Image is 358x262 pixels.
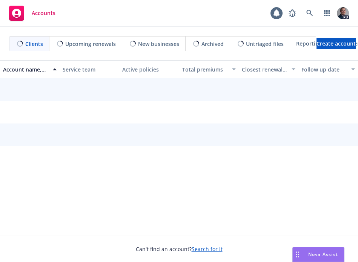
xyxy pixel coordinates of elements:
button: Active policies [119,60,179,78]
span: Untriaged files [246,40,284,48]
div: Account name, DBA [3,65,48,73]
span: Clients [25,40,43,48]
a: Create account [317,38,356,49]
div: Active policies [122,65,176,73]
button: Total premiums [179,60,239,78]
span: Create account [317,37,356,51]
a: Accounts [6,3,58,24]
button: Follow up date [298,60,358,78]
div: Total premiums [182,65,227,73]
a: Report a Bug [285,6,300,21]
span: Can't find an account? [136,245,223,253]
div: Service team [63,65,116,73]
a: Search [302,6,317,21]
button: Service team [60,60,119,78]
span: Nova Assist [308,251,338,257]
a: Search for it [192,245,223,253]
span: Upcoming renewals [65,40,116,48]
button: Nova Assist [292,247,344,262]
span: New businesses [138,40,179,48]
div: Follow up date [301,65,347,73]
div: Closest renewal date [242,65,287,73]
img: photo [337,7,349,19]
span: Reporting [296,40,322,47]
a: Switch app [320,6,335,21]
span: Accounts [32,10,55,16]
span: Archived [201,40,224,48]
div: Drag to move [293,247,302,262]
button: Closest renewal date [239,60,298,78]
